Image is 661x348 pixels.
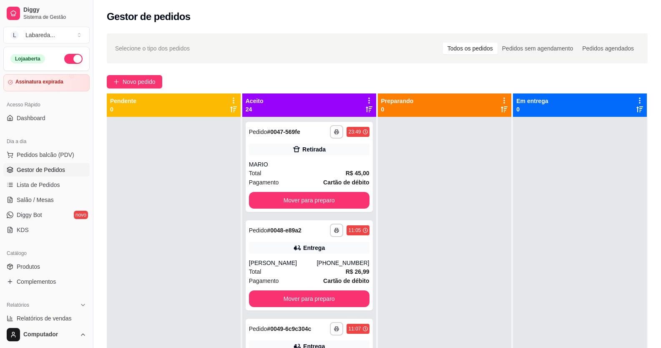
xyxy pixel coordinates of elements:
button: Mover para preparo [249,290,369,307]
span: L [10,31,19,39]
span: Diggy Bot [17,211,42,219]
div: Dia a dia [3,135,90,148]
p: Pendente [110,97,136,105]
span: Selecione o tipo dos pedidos [115,44,190,53]
span: Novo pedido [123,77,156,86]
div: [PHONE_NUMBER] [317,259,369,267]
span: Pedido [249,325,267,332]
button: Pedidos balcão (PDV) [3,148,90,161]
div: Retirada [302,145,326,154]
span: Salão / Mesas [17,196,54,204]
div: Pedidos sem agendamento [498,43,578,54]
div: [PERSON_NAME] [249,259,317,267]
a: Relatórios de vendas [3,312,90,325]
span: Pedido [249,129,267,135]
article: Assinatura expirada [15,79,63,85]
a: KDS [3,223,90,237]
h2: Gestor de pedidos [107,10,191,23]
div: Loja aberta [10,54,45,63]
span: Complementos [17,277,56,286]
div: Catálogo [3,247,90,260]
div: Todos os pedidos [443,43,498,54]
div: Entrega [303,244,325,252]
strong: Cartão de débito [323,179,369,186]
p: 24 [246,105,264,113]
span: Dashboard [17,114,45,122]
span: Produtos [17,262,40,271]
p: 0 [516,105,548,113]
a: Assinatura expirada [3,74,90,91]
p: Em entrega [516,97,548,105]
span: KDS [17,226,29,234]
a: DiggySistema de Gestão [3,3,90,23]
a: Gestor de Pedidos [3,163,90,177]
a: Diggy Botnovo [3,208,90,222]
span: Diggy [23,6,86,14]
strong: # 0047-569fe [267,129,300,135]
span: Sistema de Gestão [23,14,86,20]
div: Pedidos agendados [578,43,638,54]
div: 11:05 [348,227,361,234]
button: Select a team [3,27,90,43]
a: Produtos [3,260,90,273]
a: Lista de Pedidos [3,178,90,192]
div: 11:07 [348,325,361,332]
p: Aceito [246,97,264,105]
strong: # 0048-e89a2 [267,227,302,234]
span: Gestor de Pedidos [17,166,65,174]
div: Labareda ... [25,31,55,39]
p: 0 [381,105,414,113]
div: MARIO [249,160,369,169]
button: Alterar Status [64,54,83,64]
span: Lista de Pedidos [17,181,60,189]
strong: R$ 45,00 [346,170,369,177]
a: Complementos [3,275,90,288]
strong: R$ 26,99 [346,268,369,275]
button: Computador [3,325,90,345]
span: plus [113,79,119,85]
span: Pedido [249,227,267,234]
p: Preparando [381,97,414,105]
p: 0 [110,105,136,113]
button: Mover para preparo [249,192,369,209]
div: 23:49 [348,129,361,135]
a: Dashboard [3,111,90,125]
a: Salão / Mesas [3,193,90,207]
strong: # 0049-6c9c304c [267,325,311,332]
span: Relatórios [7,302,29,308]
span: Pagamento [249,178,279,187]
span: Total [249,267,261,276]
div: Acesso Rápido [3,98,90,111]
strong: Cartão de débito [323,277,369,284]
button: Novo pedido [107,75,162,88]
span: Pagamento [249,276,279,285]
span: Pedidos balcão (PDV) [17,151,74,159]
span: Total [249,169,261,178]
span: Computador [23,331,76,338]
span: Relatórios de vendas [17,314,72,323]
